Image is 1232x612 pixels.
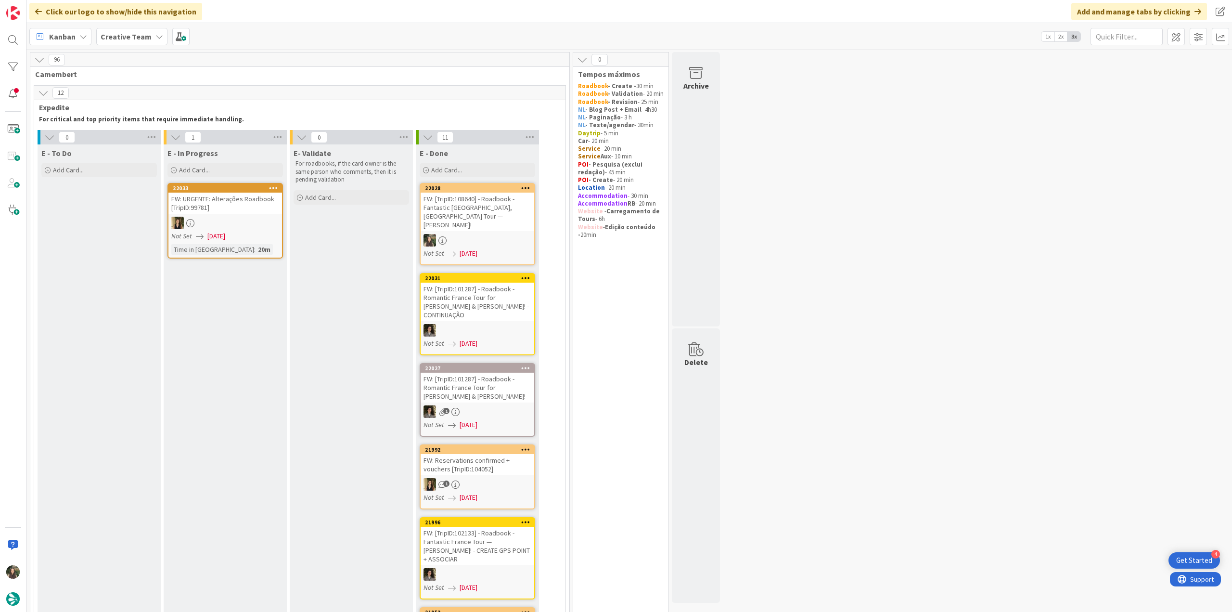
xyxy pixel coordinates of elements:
p: - 3 h [578,114,664,121]
p: - 20 min [578,184,664,192]
a: 21996FW: [TripID:102133] - Roadbook - Fantastic France Tour — [PERSON_NAME]! - CREATE GPS POINT +... [420,517,535,599]
i: Not Set [423,339,444,348]
p: - 10 min [578,153,664,160]
span: [DATE] [460,583,477,593]
span: [DATE] [460,420,477,430]
div: Delete [684,356,708,368]
span: E- Validate [294,148,331,158]
div: 21992 [425,446,534,453]
div: 20m [256,244,273,255]
strong: - Validation [608,90,643,98]
a: 21992FW: Reservations confirmed + vouchers [TripID:104052]SPNot Set[DATE] [420,444,535,509]
strong: Car [578,137,588,145]
span: 96 [49,54,65,65]
span: E - Done [420,148,448,158]
div: 22028 [421,184,534,193]
img: SP [423,478,436,491]
span: Support [20,1,44,13]
img: SP [171,217,184,229]
span: Kanban [49,31,76,42]
span: : [254,244,256,255]
i: Not Set [171,232,192,240]
div: Time in [GEOGRAPHIC_DATA] [171,244,254,255]
strong: Service [578,144,601,153]
span: 2x [1054,32,1067,41]
p: - 20 min [578,137,664,145]
span: 0 [591,54,608,65]
span: 1 [185,131,201,143]
div: 22028FW: [TripID:108640] - Roadbook - Fantastic [GEOGRAPHIC_DATA], [GEOGRAPHIC_DATA] Tour — [PERS... [421,184,534,231]
a: 22031FW: [TripID:101287] - Roadbook - Romantic France Tour for [PERSON_NAME] & [PERSON_NAME]! - C... [420,273,535,355]
div: FW: URGENTE: Alterações Roadbook [TripID:99781] [168,193,282,214]
div: 21996 [425,519,534,526]
span: 1 [443,481,449,487]
strong: RB [628,199,635,208]
p: - 45 min [578,161,664,177]
img: MS [423,324,436,337]
div: MS [421,324,534,337]
img: IG [423,234,436,247]
span: E - In Progress [167,148,218,158]
strong: For critical and top priority items that require immediate handling. [39,115,244,123]
span: [DATE] [460,493,477,503]
strong: Roadbook [578,82,608,90]
span: Add Card... [431,166,462,174]
strong: - Create - [608,82,636,90]
p: 30 min [578,82,664,90]
p: - 25 min [578,98,664,106]
strong: Location [578,183,605,192]
span: Add Card... [179,166,210,174]
span: 11 [437,131,453,143]
div: 22033FW: URGENTE: Alterações Roadbook [TripID:99781] [168,184,282,214]
div: IG [421,234,534,247]
div: 21992 [421,445,534,454]
strong: - Blog Post + Email [585,105,642,114]
div: Click our logo to show/hide this navigation [29,3,202,20]
p: - 20min [578,223,664,239]
span: Tempos máximos [578,69,656,79]
img: IG [6,565,20,579]
span: 3x [1067,32,1080,41]
i: Not Set [423,583,444,592]
div: 22027FW: [TripID:101287] - Roadbook - Romantic France Tour for [PERSON_NAME] & [PERSON_NAME]! [421,364,534,403]
p: - 30 min [578,192,664,200]
div: 22027 [421,364,534,373]
i: Not Set [423,249,444,258]
p: For roadbooks, if the card owner is the same person who comments, then it is pending validation [295,160,407,183]
strong: Roadbook [578,90,608,98]
div: FW: Reservations confirmed + vouchers [TripID:104052] [421,454,534,475]
div: SP [421,478,534,491]
strong: Website [578,207,603,215]
div: 22033 [168,184,282,193]
strong: - Pesquisa (exclui redação) [578,160,644,176]
span: 1x [1041,32,1054,41]
p: - - 6h [578,208,664,223]
b: Creative Team [101,32,152,41]
a: 22033FW: URGENTE: Alterações Roadbook [TripID:99781]SPNot Set[DATE]Time in [GEOGRAPHIC_DATA]:20m [167,183,283,259]
strong: POI [578,176,589,184]
strong: NL [578,121,585,129]
div: 22033 [173,185,282,192]
span: [DATE] [460,248,477,259]
div: 22027 [425,365,534,372]
div: FW: [TripID:101287] - Roadbook - Romantic France Tour for [PERSON_NAME] & [PERSON_NAME]! [421,373,534,403]
span: Camembert [35,69,557,79]
div: FW: [TripID:102133] - Roadbook - Fantastic France Tour — [PERSON_NAME]! - CREATE GPS POINT + ASSO... [421,527,534,565]
div: SP [168,217,282,229]
strong: NL [578,105,585,114]
img: MS [423,405,436,418]
strong: - Paginação [585,113,621,121]
strong: Service [578,152,601,160]
div: 22031 [425,275,534,282]
strong: - Teste/agendar [585,121,634,129]
div: Add and manage tabs by clicking [1071,3,1207,20]
div: 4 [1211,550,1220,559]
span: 0 [311,131,327,143]
strong: Accommodation [578,192,628,200]
div: Archive [683,80,709,91]
span: Expedite [39,103,553,112]
span: E - To Do [41,148,72,158]
p: - 30min [578,121,664,129]
div: 21996 [421,518,534,527]
p: - 4h30 [578,106,664,114]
